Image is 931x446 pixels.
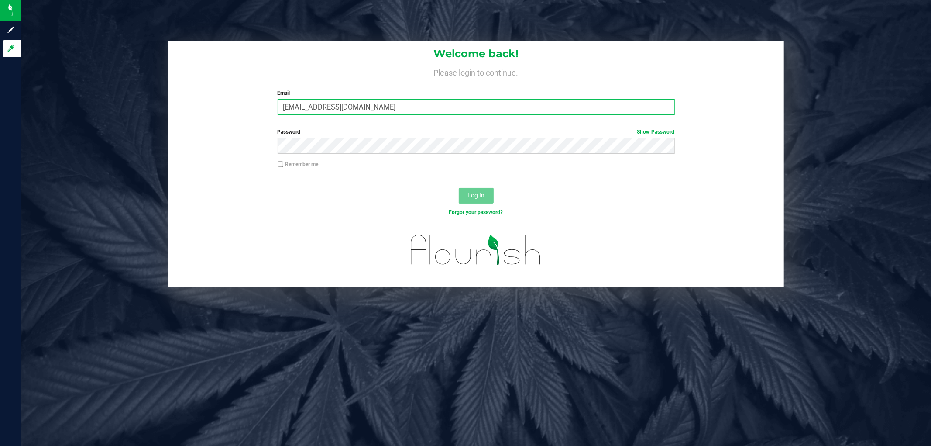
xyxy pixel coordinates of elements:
[278,160,319,168] label: Remember me
[399,225,553,275] img: flourish_logo.svg
[637,129,675,135] a: Show Password
[459,188,494,204] button: Log In
[168,66,784,77] h4: Please login to continue.
[467,192,484,199] span: Log In
[7,25,15,34] inline-svg: Sign up
[278,129,301,135] span: Password
[278,89,675,97] label: Email
[449,209,503,215] a: Forgot your password?
[168,48,784,59] h1: Welcome back!
[278,161,284,167] input: Remember me
[7,44,15,53] inline-svg: Log in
